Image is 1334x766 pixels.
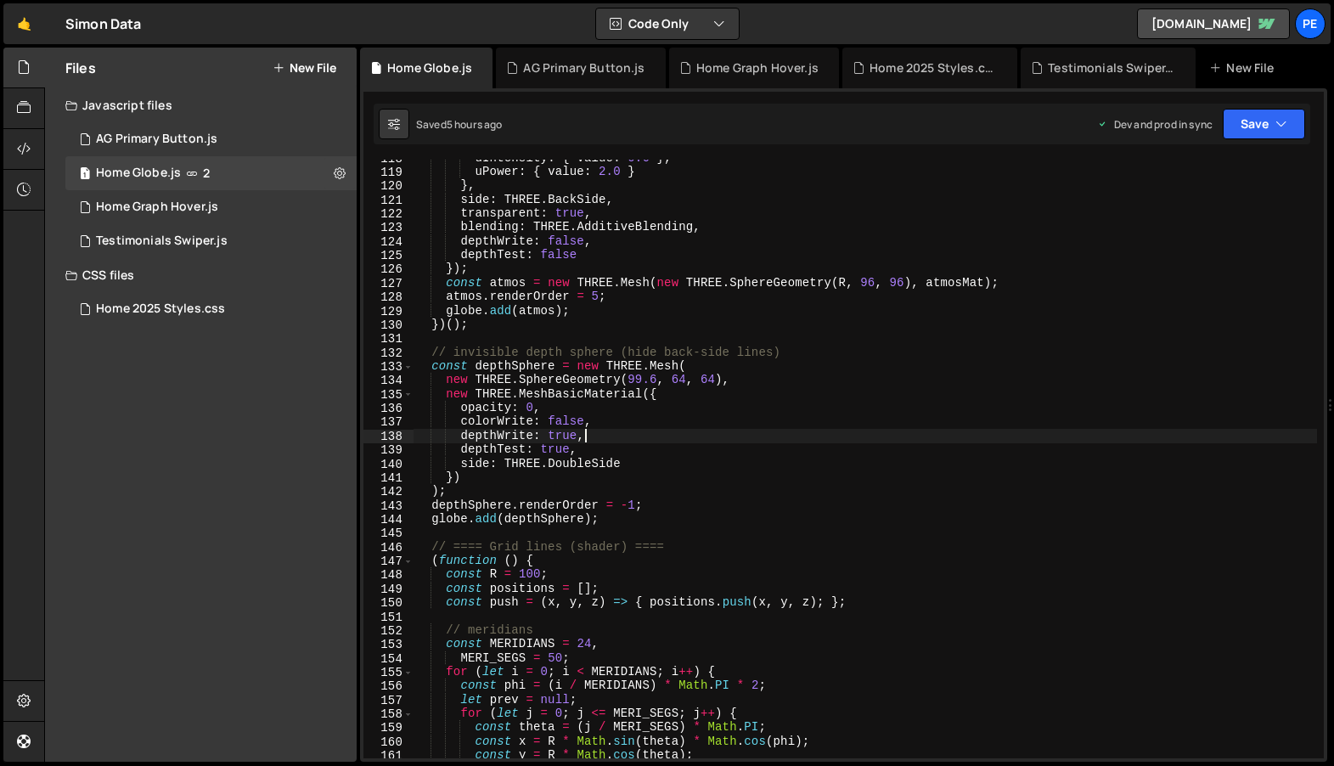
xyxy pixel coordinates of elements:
[363,541,414,555] div: 146
[363,221,414,234] div: 123
[363,721,414,735] div: 159
[96,200,218,215] div: Home Graph Hover.js
[1048,59,1175,76] div: Testimonials Swiper.js
[363,735,414,749] div: 160
[363,277,414,290] div: 127
[1295,8,1326,39] a: Pe
[363,346,414,360] div: 132
[363,374,414,387] div: 134
[363,305,414,318] div: 129
[363,235,414,249] div: 124
[363,666,414,679] div: 155
[363,402,414,415] div: 136
[363,249,414,262] div: 125
[596,8,739,39] button: Code Only
[65,224,357,258] div: 16753/45792.js
[363,179,414,193] div: 120
[363,611,414,624] div: 151
[96,301,225,317] div: Home 2025 Styles.css
[363,458,414,471] div: 140
[363,415,414,429] div: 137
[203,166,210,180] span: 2
[65,292,357,326] div: 16753/45793.css
[65,156,357,190] div: 16753/46016.js
[363,166,414,179] div: 119
[696,59,819,76] div: Home Graph Hover.js
[363,527,414,540] div: 145
[3,3,45,44] a: 🤙
[65,190,357,224] div: 16753/45758.js
[363,262,414,276] div: 126
[363,583,414,596] div: 149
[363,332,414,346] div: 131
[363,513,414,527] div: 144
[416,117,503,132] div: Saved
[65,14,142,34] div: Simon Data
[363,555,414,568] div: 147
[363,652,414,666] div: 154
[363,207,414,221] div: 122
[96,132,217,147] div: AG Primary Button.js
[45,88,357,122] div: Javascript files
[363,596,414,610] div: 150
[870,59,997,76] div: Home 2025 Styles.css
[1223,109,1305,139] button: Save
[1097,117,1213,132] div: Dev and prod in sync
[363,388,414,402] div: 135
[96,166,181,181] div: Home Globe.js
[363,499,414,513] div: 143
[363,485,414,498] div: 142
[363,194,414,207] div: 121
[65,122,357,156] div: 16753/45990.js
[363,679,414,693] div: 156
[363,568,414,582] div: 148
[363,694,414,707] div: 157
[387,59,472,76] div: Home Globe.js
[363,471,414,485] div: 141
[363,443,414,457] div: 139
[363,707,414,721] div: 158
[65,59,96,77] h2: Files
[447,117,503,132] div: 5 hours ago
[363,360,414,374] div: 133
[363,624,414,638] div: 152
[96,234,228,249] div: Testimonials Swiper.js
[363,638,414,651] div: 153
[523,59,644,76] div: AG Primary Button.js
[363,430,414,443] div: 138
[273,61,336,75] button: New File
[1209,59,1281,76] div: New File
[363,290,414,304] div: 128
[363,749,414,763] div: 161
[80,168,90,182] span: 1
[45,258,357,292] div: CSS files
[1137,8,1290,39] a: [DOMAIN_NAME]
[363,318,414,332] div: 130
